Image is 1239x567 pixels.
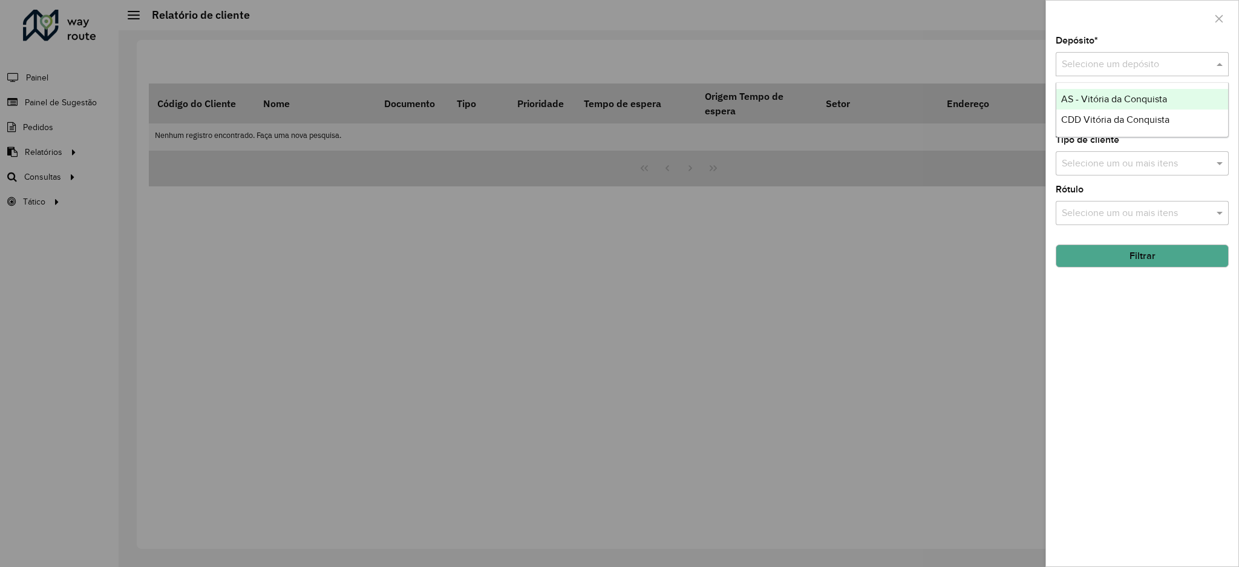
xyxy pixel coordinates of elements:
label: Depósito [1056,33,1098,48]
span: AS - Vitória da Conquista [1061,94,1167,104]
label: Rótulo [1056,182,1084,197]
ng-dropdown-panel: Options list [1056,82,1229,137]
label: Tipo de cliente [1056,133,1119,147]
span: CDD Vitória da Conquista [1061,114,1169,125]
button: Filtrar [1056,244,1229,267]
